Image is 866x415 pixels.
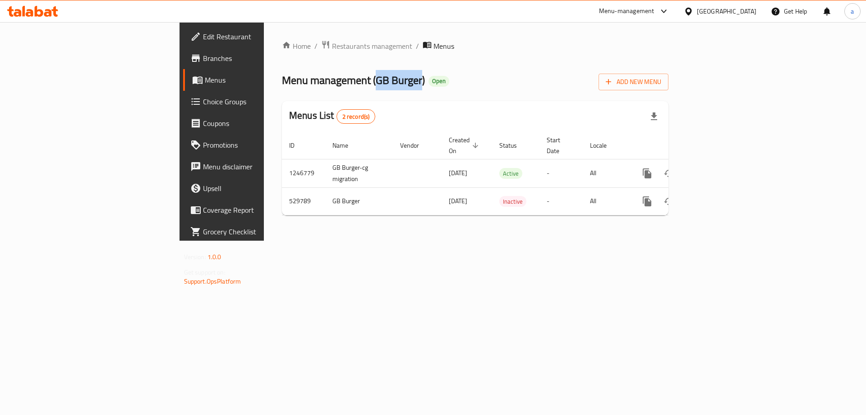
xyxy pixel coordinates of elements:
td: GB Burger-cg migration [325,159,393,187]
span: ID [289,140,306,151]
a: Restaurants management [321,40,412,52]
span: Inactive [499,196,526,207]
td: All [583,159,629,187]
a: Grocery Checklist [183,221,324,242]
span: Status [499,140,529,151]
button: more [636,163,658,184]
div: Open [428,76,449,87]
span: Add New Menu [606,76,661,88]
nav: breadcrumb [282,40,668,52]
td: GB Burger [325,187,393,215]
span: Branches [203,53,317,64]
a: Edit Restaurant [183,26,324,47]
button: Change Status [658,191,680,212]
span: Promotions [203,140,317,150]
a: Upsell [183,177,324,199]
span: Open [428,77,449,85]
span: Menu disclaimer [203,161,317,172]
span: 1.0.0 [207,251,221,263]
span: Name [332,140,360,151]
span: Coverage Report [203,205,317,215]
span: Menu management ( GB Burger ) [282,70,425,90]
td: - [539,187,583,215]
span: Version: [184,251,206,263]
span: [DATE] [449,167,467,179]
span: Get support on: [184,266,226,278]
a: Support.OpsPlatform [184,275,241,287]
span: Choice Groups [203,96,317,107]
span: Created On [449,135,481,156]
span: Menus [433,41,454,51]
table: enhanced table [282,132,730,215]
td: All [583,187,629,215]
span: Vendor [400,140,431,151]
th: Actions [629,132,730,159]
div: [GEOGRAPHIC_DATA] [697,6,756,16]
span: Upsell [203,183,317,194]
a: Promotions [183,134,324,156]
span: Locale [590,140,618,151]
div: Export file [643,106,665,127]
span: Grocery Checklist [203,226,317,237]
a: Coupons [183,112,324,134]
a: Menus [183,69,324,91]
span: [DATE] [449,195,467,207]
li: / [416,41,419,51]
a: Coverage Report [183,199,324,221]
span: Restaurants management [332,41,412,51]
a: Menu disclaimer [183,156,324,177]
span: Menus [205,75,317,85]
div: Total records count [336,109,376,124]
button: more [636,191,658,212]
button: Change Status [658,163,680,184]
span: 2 record(s) [337,112,375,121]
span: Start Date [547,135,572,156]
div: Menu-management [599,6,654,17]
a: Choice Groups [183,91,324,112]
span: Coupons [203,118,317,129]
span: a [851,6,854,16]
a: Branches [183,47,324,69]
span: Active [499,168,522,179]
span: Edit Restaurant [203,31,317,42]
td: - [539,159,583,187]
h2: Menus List [289,109,375,124]
button: Add New Menu [599,74,668,90]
